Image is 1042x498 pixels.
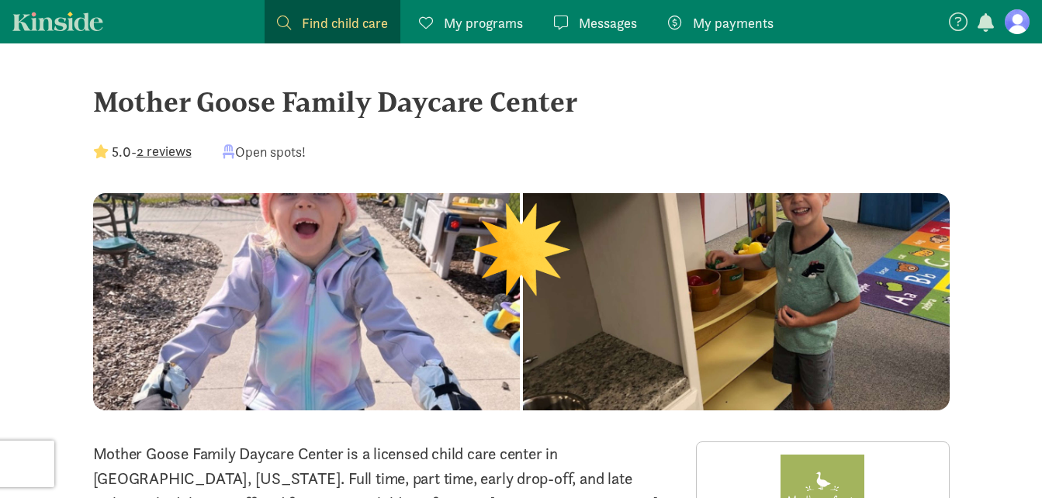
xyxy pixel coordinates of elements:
span: Messages [579,12,637,33]
button: 2 reviews [137,140,192,161]
span: Find child care [302,12,388,33]
a: Kinside [12,12,103,31]
div: Mother Goose Family Daycare Center [93,81,950,123]
strong: 5.0 [112,143,131,161]
span: My payments [693,12,774,33]
span: My programs [444,12,523,33]
div: - [93,141,192,162]
div: Open spots! [223,141,306,162]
